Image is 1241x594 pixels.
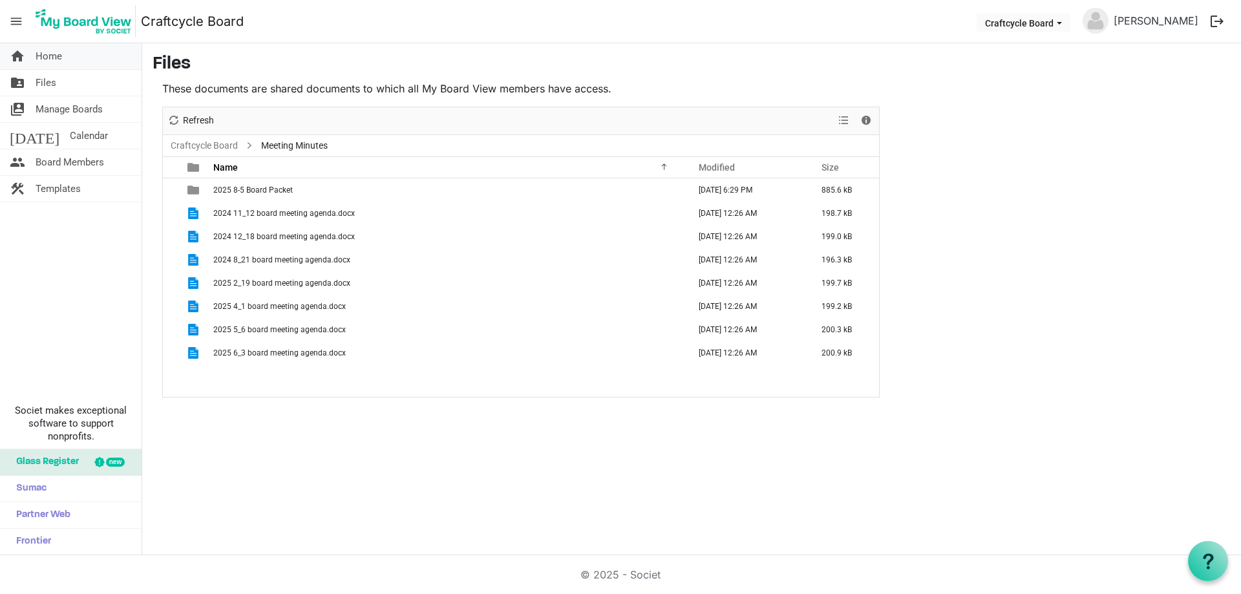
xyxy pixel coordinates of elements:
[580,568,661,581] a: © 2025 - Societ
[213,279,350,288] span: 2025 2_19 board meeting agenda.docx
[36,43,62,69] span: Home
[808,248,879,271] td: 196.3 kB is template cell column header Size
[182,112,215,129] span: Refresh
[4,9,28,34] span: menu
[10,96,25,122] span: switch_account
[10,529,51,555] span: Frontier
[213,209,355,218] span: 2024 11_12 board meeting agenda.docx
[259,138,330,154] span: Meeting Minutes
[808,341,879,365] td: 200.9 kB is template cell column header Size
[10,449,79,475] span: Glass Register
[213,348,346,357] span: 2025 6_3 board meeting agenda.docx
[180,271,209,295] td: is template cell column header type
[213,255,350,264] span: 2024 8_21 board meeting agenda.docx
[685,225,808,248] td: July 11, 2025 12:26 AM column header Modified
[209,178,685,202] td: 2025 8-5 Board Packet is template cell column header Name
[32,5,141,37] a: My Board View Logo
[808,178,879,202] td: 885.6 kB is template cell column header Size
[836,112,851,129] button: View dropdownbutton
[10,43,25,69] span: home
[213,302,346,311] span: 2025 4_1 board meeting agenda.docx
[685,271,808,295] td: July 11, 2025 12:26 AM column header Modified
[808,271,879,295] td: 199.7 kB is template cell column header Size
[808,295,879,318] td: 199.2 kB is template cell column header Size
[822,162,839,173] span: Size
[10,149,25,175] span: people
[163,225,180,248] td: checkbox
[858,112,875,129] button: Details
[685,248,808,271] td: July 11, 2025 12:26 AM column header Modified
[808,202,879,225] td: 198.7 kB is template cell column header Size
[36,70,56,96] span: Files
[209,202,685,225] td: 2024 11_12 board meeting agenda.docx is template cell column header Name
[213,232,355,241] span: 2024 12_18 board meeting agenda.docx
[10,70,25,96] span: folder_shared
[209,318,685,341] td: 2025 5_6 board meeting agenda.docx is template cell column header Name
[855,107,877,134] div: Details
[180,295,209,318] td: is template cell column header type
[10,476,47,502] span: Sumac
[70,123,108,149] span: Calendar
[685,202,808,225] td: July 11, 2025 12:26 AM column header Modified
[213,162,238,173] span: Name
[141,8,244,34] a: Craftcycle Board
[163,341,180,365] td: checkbox
[163,107,218,134] div: Refresh
[10,176,25,202] span: construction
[685,178,808,202] td: August 01, 2025 6:29 PM column header Modified
[1108,8,1204,34] a: [PERSON_NAME]
[180,202,209,225] td: is template cell column header type
[36,149,104,175] span: Board Members
[168,138,240,154] a: Craftcycle Board
[685,295,808,318] td: July 11, 2025 12:26 AM column header Modified
[162,81,880,96] p: These documents are shared documents to which all My Board View members have access.
[106,458,125,467] div: new
[36,176,81,202] span: Templates
[153,54,1231,76] h3: Files
[209,225,685,248] td: 2024 12_18 board meeting agenda.docx is template cell column header Name
[1083,8,1108,34] img: no-profile-picture.svg
[163,202,180,225] td: checkbox
[163,271,180,295] td: checkbox
[180,318,209,341] td: is template cell column header type
[213,186,293,195] span: 2025 8-5 Board Packet
[699,162,735,173] span: Modified
[6,404,136,443] span: Societ makes exceptional software to support nonprofits.
[32,5,136,37] img: My Board View Logo
[1204,8,1231,35] button: logout
[209,248,685,271] td: 2024 8_21 board meeting agenda.docx is template cell column header Name
[685,318,808,341] td: July 11, 2025 12:26 AM column header Modified
[180,248,209,271] td: is template cell column header type
[808,318,879,341] td: 200.3 kB is template cell column header Size
[209,295,685,318] td: 2025 4_1 board meeting agenda.docx is template cell column header Name
[163,295,180,318] td: checkbox
[213,325,346,334] span: 2025 5_6 board meeting agenda.docx
[180,341,209,365] td: is template cell column header type
[808,225,879,248] td: 199.0 kB is template cell column header Size
[163,178,180,202] td: checkbox
[163,248,180,271] td: checkbox
[180,178,209,202] td: is template cell column header type
[209,271,685,295] td: 2025 2_19 board meeting agenda.docx is template cell column header Name
[685,341,808,365] td: July 11, 2025 12:26 AM column header Modified
[833,107,855,134] div: View
[10,502,70,528] span: Partner Web
[36,96,103,122] span: Manage Boards
[163,318,180,341] td: checkbox
[180,225,209,248] td: is template cell column header type
[10,123,59,149] span: [DATE]
[977,14,1070,32] button: Craftcycle Board dropdownbutton
[165,112,217,129] button: Refresh
[209,341,685,365] td: 2025 6_3 board meeting agenda.docx is template cell column header Name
